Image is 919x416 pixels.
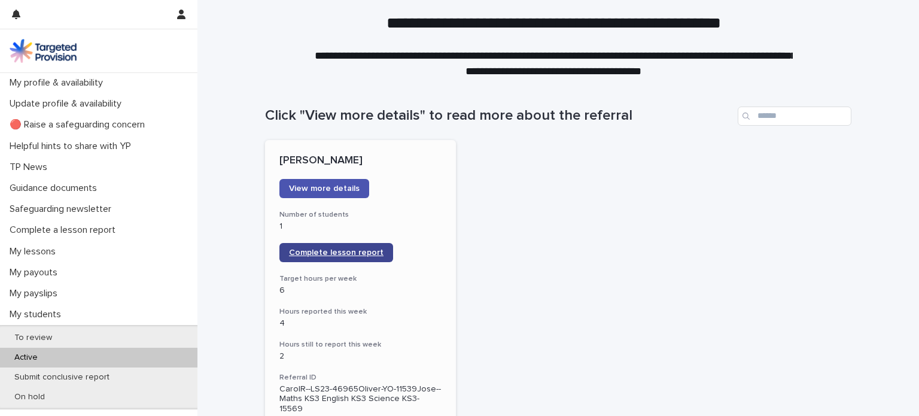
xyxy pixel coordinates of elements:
a: View more details [279,179,369,198]
p: TP News [5,162,57,173]
p: My payouts [5,267,67,278]
p: Safeguarding newsletter [5,204,121,215]
p: Helpful hints to share with YP [5,141,141,152]
p: On hold [5,392,54,402]
h1: Click "View more details" to read more about the referral [265,107,733,125]
p: Update profile & availability [5,98,131,110]
p: My profile & availability [5,77,112,89]
p: Guidance documents [5,183,106,194]
h3: Hours reported this week [279,307,442,317]
p: My lessons [5,246,65,257]
p: Complete a lesson report [5,224,125,236]
p: My payslips [5,288,67,299]
p: Active [5,353,47,363]
h3: Referral ID [279,373,442,382]
h3: Number of students [279,210,442,220]
a: Complete lesson report [279,243,393,262]
p: CarolR--LS23-46965Oliver-YO-11539Jose--Maths KS3 English KS3 Science KS3-15569 [279,384,442,414]
p: Submit conclusive report [5,372,119,382]
p: 1 [279,221,442,232]
p: 🔴 Raise a safeguarding concern [5,119,154,130]
p: [PERSON_NAME] [279,154,442,168]
p: 2 [279,351,442,362]
h3: Hours still to report this week [279,340,442,350]
input: Search [738,107,851,126]
p: My students [5,309,71,320]
span: Complete lesson report [289,248,384,257]
p: To review [5,333,62,343]
span: View more details [289,184,360,193]
h3: Target hours per week [279,274,442,284]
img: M5nRWzHhSzIhMunXDL62 [10,39,77,63]
p: 6 [279,286,442,296]
p: 4 [279,318,442,329]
